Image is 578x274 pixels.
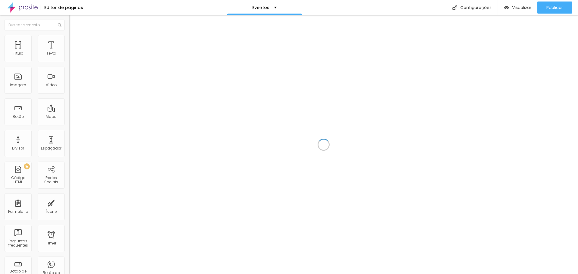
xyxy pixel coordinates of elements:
div: Código HTML [6,176,30,184]
div: Divisor [12,146,24,150]
div: Formulário [8,209,28,214]
button: Publicar [537,2,572,14]
div: Imagem [10,83,26,87]
div: Redes Sociais [39,176,63,184]
div: Botão [13,115,24,119]
div: Espaçador [41,146,61,150]
div: Título [13,51,23,55]
img: Icone [58,23,61,27]
div: Timer [46,241,56,245]
div: Vídeo [46,83,57,87]
span: Publicar [546,5,563,10]
button: Visualizar [498,2,537,14]
div: Mapa [46,115,57,119]
div: Perguntas frequentes [6,239,30,248]
input: Buscar elemento [5,20,65,30]
img: Icone [452,5,457,10]
div: Editor de páginas [41,5,83,10]
p: Eventos [252,5,269,10]
img: view-1.svg [504,5,509,10]
div: Texto [46,51,56,55]
div: Ícone [46,209,57,214]
span: Visualizar [512,5,531,10]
